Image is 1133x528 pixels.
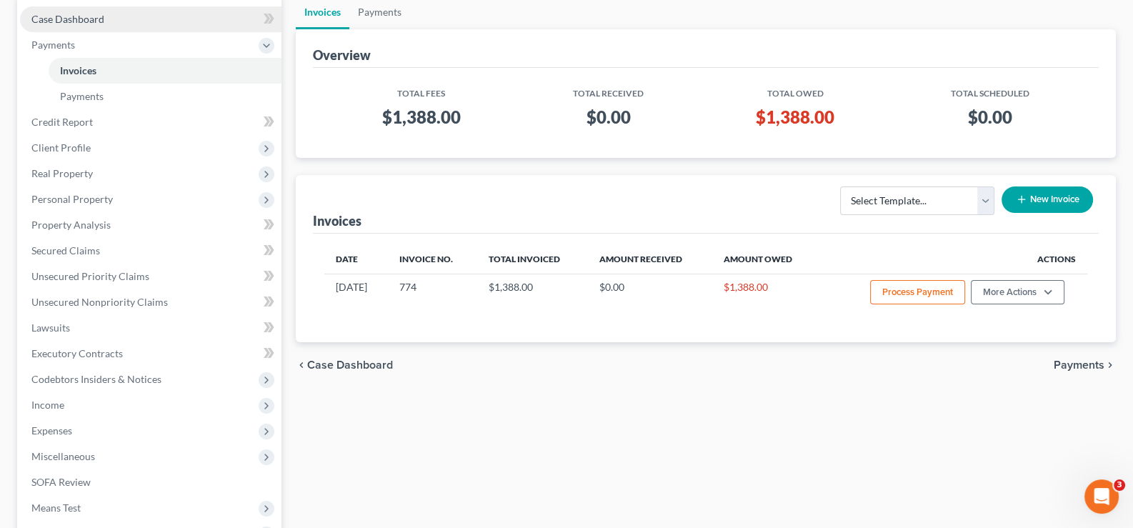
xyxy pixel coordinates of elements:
span: Personal Property [31,193,113,205]
td: $1,388.00 [477,274,588,314]
a: SOFA Review [20,469,281,495]
span: Credit Report [31,116,93,128]
a: Lawsuits [20,315,281,341]
i: chevron_left [296,359,307,371]
a: Credit Report [20,109,281,135]
span: Client Profile [31,141,91,154]
span: Case Dashboard [307,359,393,371]
span: Payments [31,39,75,51]
th: Amount Owed [712,245,819,274]
td: $1,388.00 [712,274,819,314]
a: Invoices [49,58,281,84]
th: Total Fees [324,79,519,100]
div: Overview [313,46,371,64]
a: Payments [49,84,281,109]
th: Date [324,245,388,274]
a: Case Dashboard [20,6,281,32]
button: chevron_left Case Dashboard [296,359,393,371]
span: Expenses [31,424,72,437]
iframe: Intercom live chat [1084,479,1119,514]
th: Total Scheduled [893,79,1087,100]
span: Real Property [31,167,93,179]
a: Executory Contracts [20,341,281,367]
a: Unsecured Priority Claims [20,264,281,289]
a: Secured Claims [20,238,281,264]
div: Invoices [313,212,361,229]
h3: $0.00 [530,106,687,129]
td: [DATE] [324,274,388,314]
span: Miscellaneous [31,450,95,462]
span: Unsecured Priority Claims [31,270,149,282]
th: Total Received [519,79,698,100]
button: New Invoice [1002,186,1093,213]
th: Invoice No. [388,245,477,274]
button: Payments chevron_right [1054,359,1116,371]
span: Lawsuits [31,322,70,334]
span: Secured Claims [31,244,100,256]
span: Codebtors Insiders & Notices [31,373,161,385]
span: Means Test [31,502,81,514]
th: Amount Received [588,245,712,274]
h3: $1,388.00 [336,106,507,129]
i: chevron_right [1104,359,1116,371]
span: Payments [60,90,104,102]
a: Property Analysis [20,212,281,238]
span: 3 [1114,479,1125,491]
h3: $1,388.00 [709,106,881,129]
h3: $0.00 [904,106,1076,129]
th: Actions [819,245,1087,274]
span: Income [31,399,64,411]
td: 774 [388,274,477,314]
span: Property Analysis [31,219,111,231]
span: SOFA Review [31,476,91,488]
span: Unsecured Nonpriority Claims [31,296,168,308]
td: $0.00 [588,274,712,314]
th: Total Invoiced [477,245,588,274]
a: Unsecured Nonpriority Claims [20,289,281,315]
span: Payments [1054,359,1104,371]
button: Process Payment [870,280,965,304]
span: Executory Contracts [31,347,123,359]
span: Invoices [60,64,96,76]
button: More Actions [971,280,1064,304]
span: Case Dashboard [31,13,104,25]
th: Total Owed [698,79,892,100]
